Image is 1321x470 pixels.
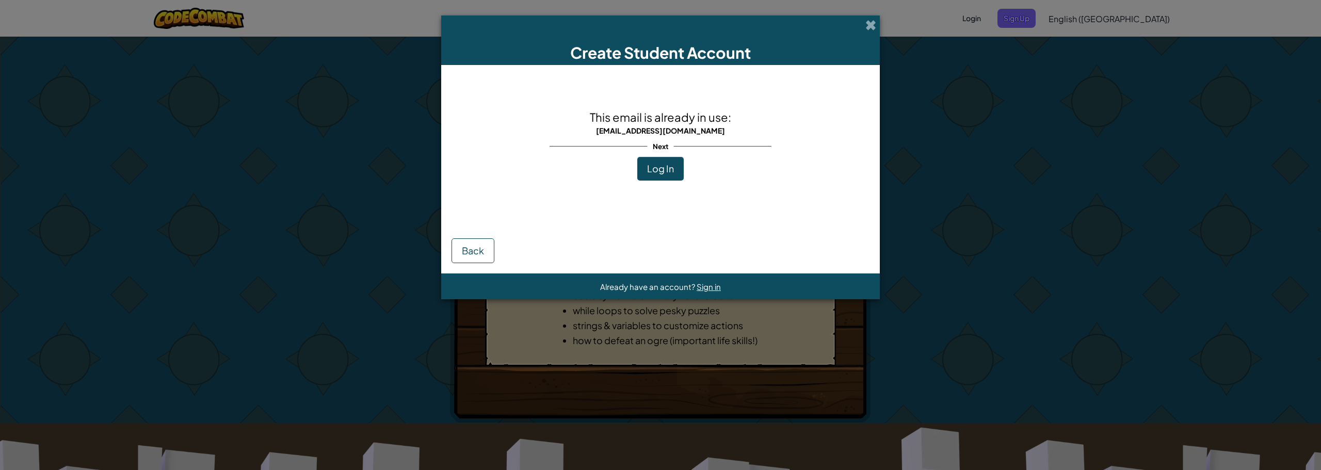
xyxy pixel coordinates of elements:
span: Create Student Account [570,43,751,62]
span: Next [648,139,674,154]
span: This email is already in use: [590,110,731,124]
span: Already have an account? [600,282,697,291]
button: Log In [637,157,684,181]
a: Sign in [697,282,721,291]
span: Log In [647,163,674,174]
button: Back [452,238,494,263]
span: Back [462,245,484,256]
span: [EMAIL_ADDRESS][DOMAIN_NAME] [596,126,725,135]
